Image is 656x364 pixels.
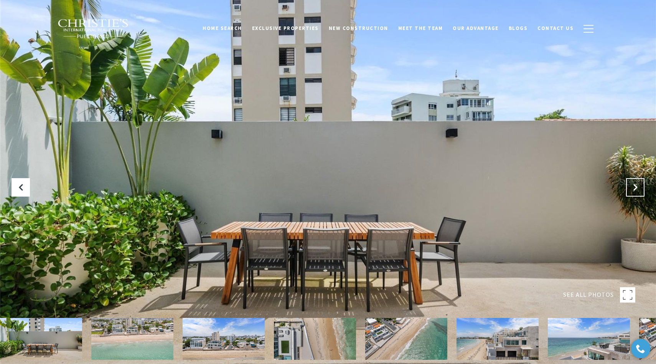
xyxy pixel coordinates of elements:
img: 1 MALAGA [457,318,539,360]
span: Blogs [509,25,528,31]
img: 1 MALAGA [183,318,265,360]
img: 1 MALAGA [91,318,173,360]
a: New Construction [324,21,393,36]
img: 1 MALAGA [274,318,356,360]
button: button [579,18,598,40]
img: 1 MALAGA [365,318,447,360]
img: 1 MALAGA [548,318,630,360]
span: Exclusive Properties [252,25,319,31]
a: Our Advantage [448,21,504,36]
a: Blogs [504,21,533,36]
span: Our Advantage [453,25,499,31]
button: Next Slide [626,178,644,197]
a: Exclusive Properties [247,21,324,36]
img: Christie's International Real Estate black text logo [58,19,129,39]
span: SEE ALL PHOTOS [563,290,614,300]
a: Meet the Team [393,21,448,36]
a: Home Search [198,21,247,36]
span: New Construction [329,25,388,31]
button: Previous Slide [12,178,30,197]
span: Contact Us [537,25,574,31]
